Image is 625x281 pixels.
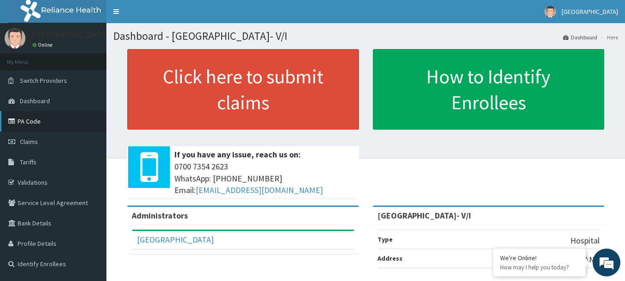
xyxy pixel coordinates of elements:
span: Dashboard [20,97,50,105]
a: Click here to submit claims [127,49,359,130]
a: Dashboard [563,33,597,41]
p: [GEOGRAPHIC_DATA] [32,30,109,38]
a: Online [32,42,55,48]
img: User Image [5,28,25,49]
b: Address [377,254,402,262]
li: Here [598,33,618,41]
b: Type [377,235,393,244]
span: [GEOGRAPHIC_DATA] [562,7,618,16]
strong: [GEOGRAPHIC_DATA]- V/I [377,210,471,221]
a: [GEOGRAPHIC_DATA] [137,234,214,245]
span: 0700 7354 2623 WhatsApp: [PHONE_NUMBER] Email: [174,161,354,196]
p: Hospital [570,235,600,247]
span: Switch Providers [20,76,67,85]
b: Administrators [132,210,188,221]
b: If you have any issue, reach us on: [174,149,301,160]
a: [EMAIL_ADDRESS][DOMAIN_NAME] [196,185,323,195]
div: We're Online! [500,254,579,262]
h1: Dashboard - [GEOGRAPHIC_DATA]- V/I [113,30,618,42]
span: Claims [20,137,38,146]
p: How may I help you today? [500,263,579,271]
img: User Image [545,6,556,18]
span: Tariffs [20,158,37,166]
a: How to Identify Enrollees [373,49,605,130]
